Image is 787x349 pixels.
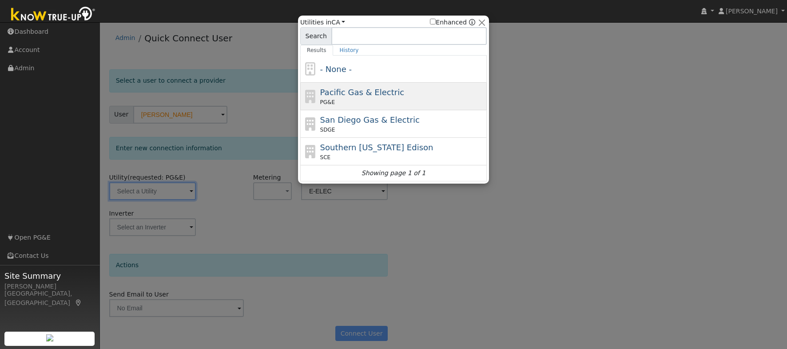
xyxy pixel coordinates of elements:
[320,115,420,124] span: San Diego Gas & Electric
[75,299,83,306] a: Map
[362,168,425,178] i: Showing page 1 of 1
[320,64,352,74] span: - None -
[430,18,475,27] span: Show enhanced providers
[4,282,95,291] div: [PERSON_NAME]
[430,18,467,27] label: Enhanced
[4,289,95,308] div: [GEOGRAPHIC_DATA], [GEOGRAPHIC_DATA]
[7,5,100,25] img: Know True-Up
[300,45,333,56] a: Results
[4,270,95,282] span: Site Summary
[320,153,331,161] span: SCE
[333,45,366,56] a: History
[331,19,345,26] a: CA
[300,27,332,45] span: Search
[300,18,345,27] span: Utilities in
[726,8,778,15] span: [PERSON_NAME]
[320,126,335,134] span: SDGE
[320,98,335,106] span: PG&E
[469,19,475,26] a: Enhanced Providers
[46,334,53,341] img: retrieve
[320,88,404,97] span: Pacific Gas & Electric
[430,19,436,24] input: Enhanced
[320,143,433,152] span: Southern [US_STATE] Edison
